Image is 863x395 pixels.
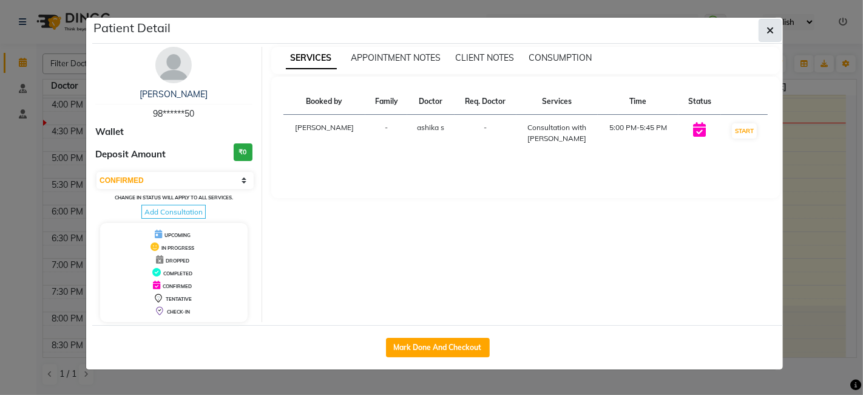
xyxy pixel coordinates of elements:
span: TENTATIVE [166,296,192,302]
span: UPCOMING [164,232,191,238]
th: Booked by [283,89,366,115]
td: [PERSON_NAME] [283,115,366,152]
span: DROPPED [166,258,189,264]
td: 5:00 PM-5:45 PM [598,115,679,152]
th: Status [679,89,720,115]
span: CONSUMPTION [529,52,592,63]
span: Wallet [95,125,124,139]
a: [PERSON_NAME] [140,89,208,100]
span: CLIENT NOTES [456,52,515,63]
div: Consultation with [PERSON_NAME] [524,122,591,144]
small: Change in status will apply to all services. [115,194,233,201]
th: Time [598,89,679,115]
td: - [365,115,407,152]
button: Mark Done And Checkout [386,338,490,357]
th: Services [516,89,598,115]
span: APPOINTMENT NOTES [351,52,441,63]
button: START [732,123,757,139]
span: CHECK-IN [167,309,190,315]
th: Family [365,89,407,115]
h3: ₹0 [234,143,252,161]
span: Deposit Amount [95,148,166,162]
span: CONFIRMED [163,283,192,289]
h5: Patient Detail [93,19,171,37]
span: ashika s [418,123,445,132]
span: Add Consultation [141,205,206,219]
img: avatar [155,47,192,83]
span: COMPLETED [163,270,192,276]
span: SERVICES [286,47,337,69]
span: IN PROGRESS [161,245,194,251]
th: Req. Doctor [455,89,516,115]
td: - [455,115,516,152]
th: Doctor [407,89,454,115]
